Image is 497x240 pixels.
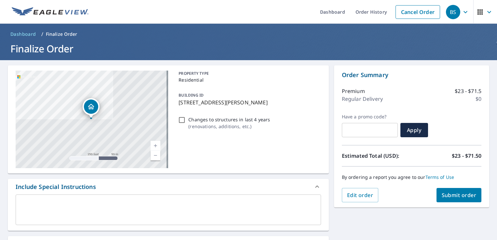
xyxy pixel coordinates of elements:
[151,141,160,151] a: Current Level 17, Zoom In
[437,188,482,202] button: Submit order
[12,7,88,17] img: EV Logo
[8,29,489,39] nav: breadcrumb
[406,127,423,134] span: Apply
[151,151,160,160] a: Current Level 17, Zoom Out
[8,42,489,55] h1: Finalize Order
[179,92,204,98] p: BUILDING ID
[400,123,428,137] button: Apply
[442,192,477,199] span: Submit order
[10,31,36,37] span: Dashboard
[396,5,440,19] a: Cancel Order
[342,114,398,120] label: Have a promo code?
[46,31,77,37] p: Finalize Order
[188,123,270,130] p: ( renovations, additions, etc. )
[83,98,100,118] div: Dropped pin, building 1, Residential property, 4650 Old Dillard Rd Eugene, OR 97405
[342,87,365,95] p: Premium
[452,152,481,160] p: $23 - $71.50
[16,182,96,191] div: Include Special Instructions
[8,29,39,39] a: Dashboard
[188,116,270,123] p: Changes to structures in last 4 years
[476,95,481,103] p: $0
[425,174,454,180] a: Terms of Use
[446,5,460,19] div: BS
[179,71,318,76] p: PROPERTY TYPE
[179,99,318,106] p: [STREET_ADDRESS][PERSON_NAME]
[179,76,318,83] p: Residential
[347,192,373,199] span: Edit order
[342,188,379,202] button: Edit order
[342,95,383,103] p: Regular Delivery
[342,71,481,79] p: Order Summary
[455,87,481,95] p: $23 - $71.5
[41,30,43,38] li: /
[8,179,329,194] div: Include Special Instructions
[342,152,412,160] p: Estimated Total (USD):
[342,174,481,180] p: By ordering a report you agree to our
